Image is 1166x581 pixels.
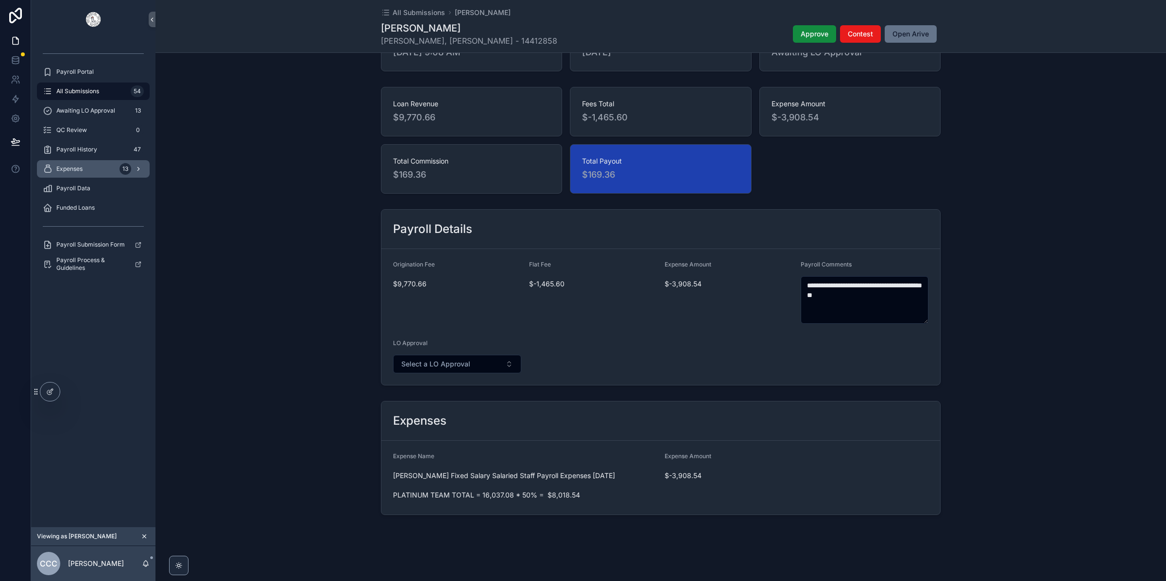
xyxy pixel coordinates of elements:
[665,261,711,268] span: Expense Amount
[455,8,511,17] a: [PERSON_NAME]
[37,63,150,81] a: Payroll Portal
[393,99,550,109] span: Loan Revenue
[393,471,657,500] span: [PERSON_NAME] Fixed Salary Salaried Staff Payroll Expenses [DATE] PLATINUM TEAM TOTAL = 16,037.08...
[582,111,739,124] span: $-1,465.60
[37,83,150,100] a: All Submissions54
[393,221,472,237] h2: Payroll Details
[132,105,144,116] div: 13
[393,261,435,268] span: Origination Fee
[132,124,144,136] div: 0
[37,180,150,197] a: Payroll Data
[582,156,739,166] span: Total Payout
[37,160,150,178] a: Expenses13
[393,168,550,182] span: $169.36
[772,99,928,109] span: Expense Amount
[381,8,445,17] a: All Submissions
[31,39,155,285] div: scrollable content
[120,163,131,175] div: 13
[801,29,828,39] span: Approve
[56,165,83,173] span: Expenses
[56,126,87,134] span: QC Review
[665,471,928,481] span: $-3,908.54
[37,236,150,253] a: Payroll Submission Form
[40,558,57,569] span: CCC
[529,261,551,268] span: Flat Fee
[801,261,852,268] span: Payroll Comments
[37,141,150,158] a: Payroll History47
[131,85,144,97] div: 54
[892,29,929,39] span: Open Arive
[840,25,881,43] button: Contest
[37,199,150,216] a: Funded Loans
[56,68,94,76] span: Payroll Portal
[793,25,836,43] button: Approve
[86,12,101,27] img: App logo
[68,559,124,568] p: [PERSON_NAME]
[772,111,928,124] span: $-3,908.54
[381,35,557,47] span: [PERSON_NAME], [PERSON_NAME] - 14412858
[56,184,90,192] span: Payroll Data
[529,279,657,289] span: $-1,465.60
[393,111,550,124] span: $9,770.66
[381,21,557,35] h1: [PERSON_NAME]
[665,279,793,289] span: $-3,908.54
[582,99,739,109] span: Fees Total
[393,156,550,166] span: Total Commission
[393,339,428,347] span: LO Approval
[56,256,127,272] span: Payroll Process & Guidelines
[665,452,711,460] span: Expense Amount
[393,279,521,289] span: $9,770.66
[56,87,99,95] span: All Submissions
[56,241,125,249] span: Payroll Submission Form
[56,107,115,115] span: Awaiting LO Approval
[37,102,150,119] a: Awaiting LO Approval13
[37,255,150,273] a: Payroll Process & Guidelines
[582,168,739,182] span: $169.36
[131,144,144,155] div: 47
[393,355,521,373] button: Select Button
[393,413,446,429] h2: Expenses
[401,359,470,369] span: Select a LO Approval
[37,121,150,139] a: QC Review0
[37,532,117,540] span: Viewing as [PERSON_NAME]
[56,146,97,153] span: Payroll History
[885,25,937,43] button: Open Arive
[56,204,95,212] span: Funded Loans
[393,452,434,460] span: Expense Name
[848,29,873,39] span: Contest
[393,8,445,17] span: All Submissions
